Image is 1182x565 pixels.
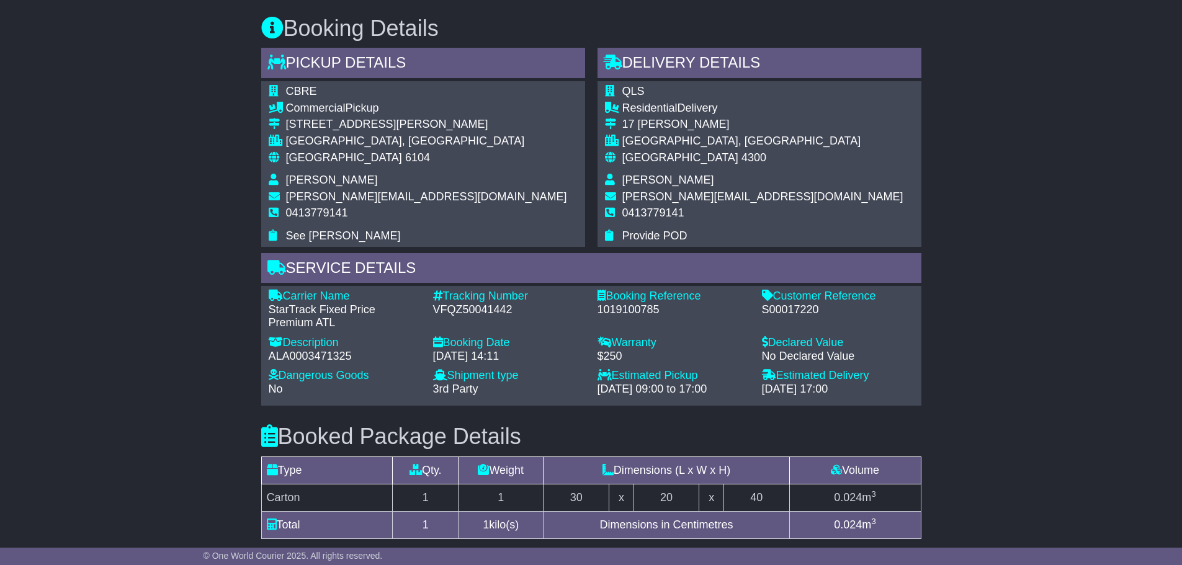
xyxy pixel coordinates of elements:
td: 1 [459,484,544,512]
span: 6104 [405,151,430,164]
td: Dimensions in Centimetres [544,512,789,539]
td: Dimensions (L x W x H) [544,457,789,484]
div: Pickup Details [261,48,585,81]
span: See [PERSON_NAME] [286,229,401,242]
td: Total [261,512,393,539]
div: 1019100785 [598,303,750,317]
div: [DATE] 17:00 [762,383,914,396]
div: Delivery Details [598,48,921,81]
div: 17 [PERSON_NAME] [622,118,903,131]
td: Qty. [393,457,459,484]
div: [DATE] 14:11 [433,350,585,363]
div: [DATE] 09:00 to 17:00 [598,383,750,396]
div: S00017220 [762,303,914,317]
td: 30 [544,484,609,512]
span: CBRE [286,85,317,97]
span: 3rd Party [433,383,478,395]
div: Service Details [261,253,921,287]
div: Customer Reference [762,290,914,303]
span: [GEOGRAPHIC_DATA] [622,151,738,164]
td: Type [261,457,393,484]
div: Estimated Pickup [598,369,750,383]
div: Description [269,336,421,350]
td: m [789,512,921,539]
span: [PERSON_NAME][EMAIL_ADDRESS][DOMAIN_NAME] [622,190,903,203]
div: $250 [598,350,750,363]
div: Declared Value [762,336,914,350]
div: VFQZ50041442 [433,303,585,317]
div: StarTrack Fixed Price Premium ATL [269,303,421,330]
td: x [609,484,634,512]
div: Warranty [598,336,750,350]
sup: 3 [871,517,876,526]
span: [GEOGRAPHIC_DATA] [286,151,402,164]
td: x [699,484,723,512]
td: m [789,484,921,512]
sup: 3 [871,489,876,499]
span: No [269,383,283,395]
span: [PERSON_NAME][EMAIL_ADDRESS][DOMAIN_NAME] [286,190,567,203]
h3: Booking Details [261,16,921,41]
td: Volume [789,457,921,484]
span: Residential [622,102,678,114]
td: kilo(s) [459,512,544,539]
span: [PERSON_NAME] [286,174,378,186]
div: Booking Reference [598,290,750,303]
div: Carrier Name [269,290,421,303]
div: [GEOGRAPHIC_DATA], [GEOGRAPHIC_DATA] [622,135,903,148]
h3: Booked Package Details [261,424,921,449]
span: 0413779141 [622,207,684,219]
span: 4300 [741,151,766,164]
div: Delivery [622,102,903,115]
div: [GEOGRAPHIC_DATA], [GEOGRAPHIC_DATA] [286,135,567,148]
div: No Declared Value [762,350,914,363]
div: [STREET_ADDRESS][PERSON_NAME] [286,118,567,131]
td: 20 [634,484,699,512]
div: Estimated Delivery [762,369,914,383]
div: Shipment type [433,369,585,383]
td: Weight [459,457,544,484]
span: 1 [483,518,489,531]
span: Commercial [286,102,346,114]
span: [PERSON_NAME] [622,174,714,186]
span: Provide POD [622,229,687,242]
div: Tracking Number [433,290,585,303]
div: Dangerous Goods [269,369,421,383]
span: QLS [622,85,645,97]
td: 1 [393,484,459,512]
td: 40 [723,484,789,512]
div: Booking Date [433,336,585,350]
td: Carton [261,484,393,512]
span: © One World Courier 2025. All rights reserved. [204,551,383,561]
td: 1 [393,512,459,539]
span: 0.024 [834,491,862,504]
div: Pickup [286,102,567,115]
span: 0.024 [834,518,862,531]
span: 0413779141 [286,207,348,219]
div: ALA0003471325 [269,350,421,363]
